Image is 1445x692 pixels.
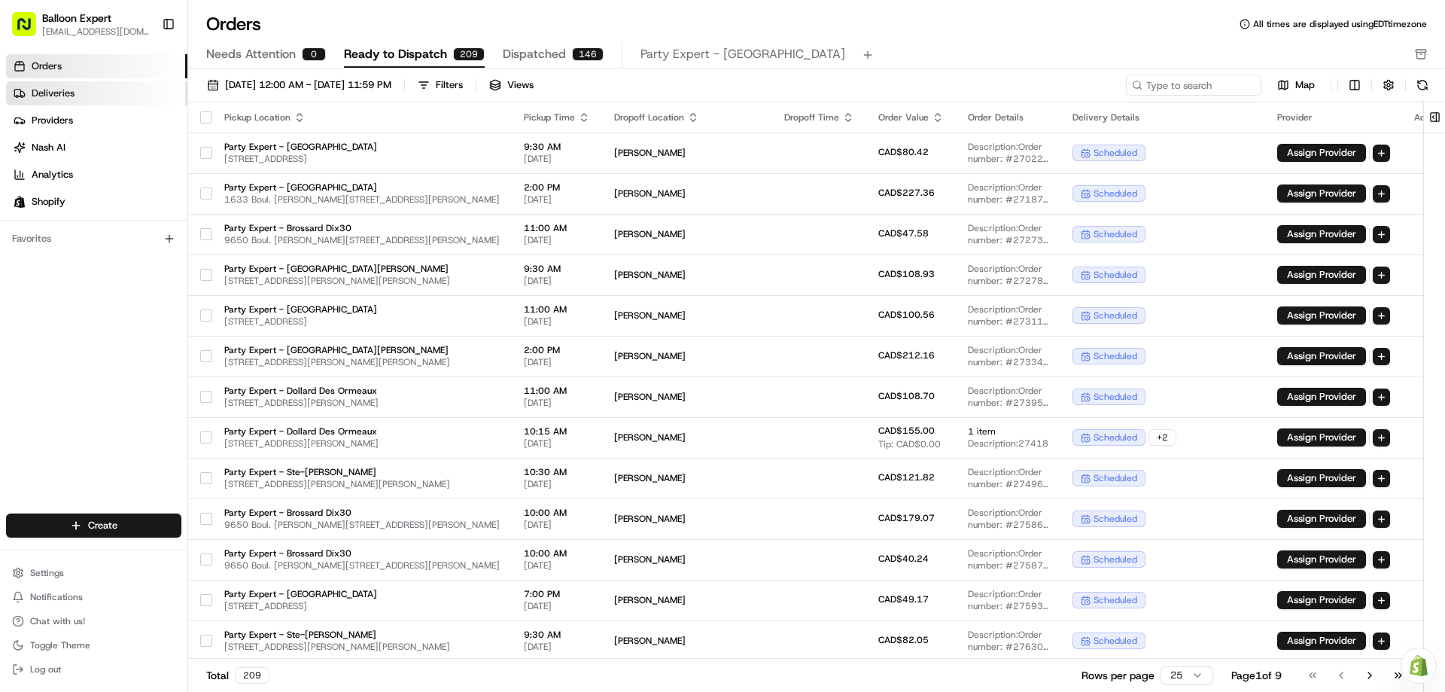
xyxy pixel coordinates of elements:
[224,385,500,397] span: Party Expert - Dollard Des Ormeaux
[15,144,42,171] img: 1736555255976-a54dd68f-1ca7-489b-9aae-adbdc363a1c4
[1277,388,1366,406] button: Assign Provider
[1094,472,1137,484] span: scheduled
[524,478,590,490] span: [DATE]
[224,600,500,612] span: [STREET_ADDRESS]
[968,263,1048,287] span: Description: Order number: #27278 for [PERSON_NAME]
[878,553,929,565] span: CAD$40.24
[9,212,121,239] a: 📗Knowledge Base
[42,11,111,26] span: Balloon Expert
[614,513,760,525] span: [PERSON_NAME]
[524,275,590,287] span: [DATE]
[878,146,929,158] span: CAD$80.42
[1277,184,1366,203] button: Assign Provider
[88,519,117,532] span: Create
[6,227,181,251] div: Favorites
[150,255,182,267] span: Pylon
[968,344,1048,368] span: Description: Order number: #27334 for [PERSON_NAME]
[968,547,1048,572] span: Description: Order number: #27587 for [PERSON_NAME]
[14,196,26,208] img: Shopify logo
[1277,111,1390,123] div: Provider
[224,425,500,437] span: Party Expert - Dollard Des Ormeaux
[524,425,590,437] span: 10:15 AM
[640,45,845,63] span: Party Expert - [GEOGRAPHIC_DATA]
[614,594,760,606] span: [PERSON_NAME]
[224,141,500,153] span: Party Expert - [GEOGRAPHIC_DATA]
[30,591,83,603] span: Notifications
[524,600,590,612] span: [DATE]
[32,195,65,209] span: Shopify
[256,148,274,166] button: Start new chat
[1253,18,1427,30] span: All times are displayed using EDT timezone
[15,220,27,232] div: 📗
[524,356,590,368] span: [DATE]
[224,194,500,206] span: 1633 Boul. [PERSON_NAME][STREET_ADDRESS][PERSON_NAME]
[30,218,115,233] span: Knowledge Base
[1094,431,1137,444] span: scheduled
[1277,306,1366,325] button: Assign Provider
[224,181,500,194] span: Party Expert - [GEOGRAPHIC_DATA]
[878,268,935,280] span: CAD$108.93
[106,255,182,267] a: Powered byPylon
[524,547,590,559] span: 10:00 AM
[1267,76,1325,94] button: Map
[121,212,248,239] a: 💻API Documentation
[224,111,500,123] div: Pickup Location
[524,507,590,519] span: 10:00 AM
[142,218,242,233] span: API Documentation
[224,478,500,490] span: [STREET_ADDRESS][PERSON_NAME][PERSON_NAME]
[127,220,139,232] div: 💻
[1094,635,1137,647] span: scheduled
[225,78,391,92] span: [DATE] 12:00 AM - [DATE] 11:59 PM
[614,228,760,240] span: [PERSON_NAME]
[1094,228,1137,240] span: scheduled
[206,45,296,63] span: Needs Attention
[30,567,64,579] span: Settings
[224,222,500,234] span: Party Expert - Brossard Dix30
[411,75,470,96] button: Filters
[572,47,604,61] div: 146
[524,559,590,572] span: [DATE]
[503,45,566,63] span: Dispatched
[614,309,760,322] span: [PERSON_NAME]
[6,587,181,608] button: Notifications
[224,559,500,572] span: 9650 Boul. [PERSON_NAME][STREET_ADDRESS][PERSON_NAME]
[1126,75,1261,96] input: Type to search
[51,144,247,159] div: Start new chat
[1094,391,1137,403] span: scheduled
[1081,668,1154,683] p: Rows per page
[1094,553,1137,565] span: scheduled
[878,187,935,199] span: CAD$227.36
[968,437,1048,450] span: Description: 27418
[524,316,590,328] span: [DATE]
[15,60,274,84] p: Welcome 👋
[524,111,590,123] div: Pickup Time
[436,78,463,92] div: Filters
[224,263,500,275] span: Party Expert - [GEOGRAPHIC_DATA][PERSON_NAME]
[30,663,61,675] span: Log out
[224,234,500,246] span: 9650 Boul. [PERSON_NAME][STREET_ADDRESS][PERSON_NAME]
[224,316,500,328] span: [STREET_ADDRESS]
[206,667,269,684] div: Total
[878,634,929,646] span: CAD$82.05
[1277,632,1366,650] button: Assign Provider
[42,26,150,38] span: [EMAIL_ADDRESS][DOMAIN_NAME]
[224,641,500,653] span: [STREET_ADDRESS][PERSON_NAME][PERSON_NAME]
[453,47,485,61] div: 209
[224,507,500,519] span: Party Expert - Brossard Dix30
[1277,225,1366,243] button: Assign Provider
[524,588,590,600] span: 7:00 PM
[524,303,590,316] span: 11:00 AM
[524,344,590,356] span: 2:00 PM
[224,629,500,641] span: Party Expert - Ste-[PERSON_NAME]
[1277,469,1366,487] button: Assign Provider
[206,12,261,36] h1: Orders
[6,611,181,632] button: Chat with us!
[6,81,187,105] a: Deliveries
[30,615,85,627] span: Chat with us!
[524,519,590,531] span: [DATE]
[524,437,590,450] span: [DATE]
[32,168,73,181] span: Analytics
[1094,513,1137,525] span: scheduled
[6,163,187,187] a: Analytics
[614,635,760,647] span: [PERSON_NAME]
